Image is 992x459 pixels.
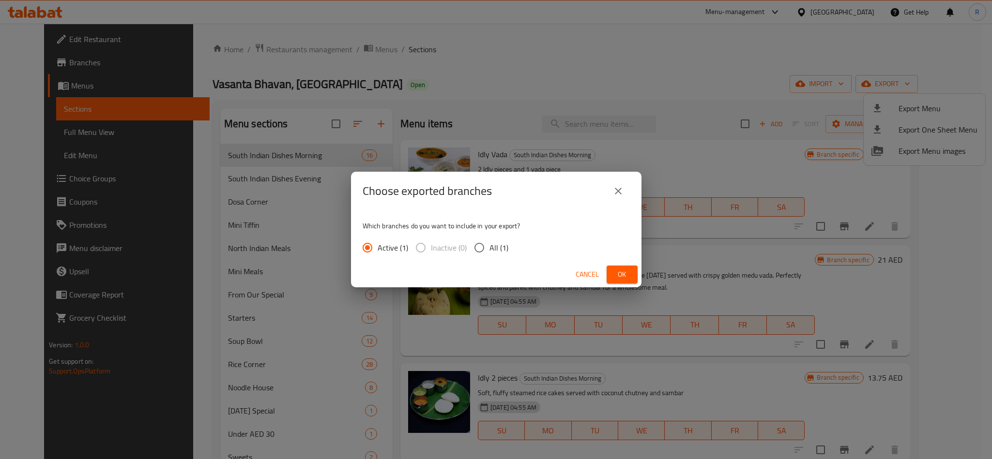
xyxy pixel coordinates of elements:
[607,266,638,283] button: Ok
[607,179,630,203] button: close
[572,266,603,283] button: Cancel
[489,242,508,253] span: All (1)
[378,242,408,253] span: Active (1)
[614,268,630,281] span: Ok
[363,221,630,231] p: Which branches do you want to include in your export?
[363,183,492,199] h2: Choose exported branches
[431,242,467,253] span: Inactive (0)
[576,268,599,281] span: Cancel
